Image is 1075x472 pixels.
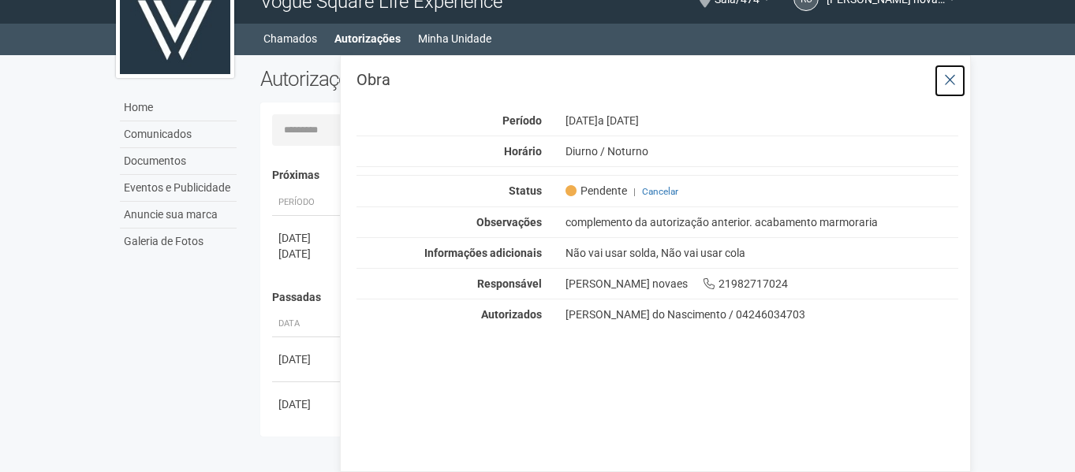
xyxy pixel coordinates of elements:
a: Cancelar [642,186,678,197]
div: [DATE] [278,246,337,262]
h4: Passadas [272,292,948,303]
h2: Autorizações [260,67,598,91]
div: [DATE] [278,351,337,367]
a: Documentos [120,148,237,175]
strong: Horário [504,145,542,158]
strong: Responsável [477,277,542,290]
a: Eventos e Publicidade [120,175,237,202]
a: Comunicados [120,121,237,148]
a: Anuncie sua marca [120,202,237,229]
strong: Autorizados [481,308,542,321]
span: | [633,186,636,197]
div: [DATE] [554,113,971,128]
a: Autorizações [334,28,401,50]
h4: Próximas [272,169,948,181]
a: Home [120,95,237,121]
strong: Status [509,184,542,197]
div: [PERSON_NAME] novaes 21982717024 [554,277,971,291]
span: Pendente [565,184,627,198]
a: Minha Unidade [418,28,491,50]
span: a [DATE] [598,114,639,127]
strong: Informações adicionais [424,247,542,259]
div: [PERSON_NAME] do Nascimento / 04246034703 [565,307,959,321]
div: complemento da autorização anterior. acabamento marmoraria [554,215,971,229]
strong: Observações [476,216,542,229]
div: Diurno / Noturno [554,144,971,158]
div: Não vai usar solda, Não vai usar cola [554,246,971,260]
div: [DATE] [278,396,337,412]
a: Galeria de Fotos [120,229,237,255]
a: Chamados [263,28,317,50]
div: [DATE] [278,230,337,246]
strong: Período [502,114,542,127]
th: Data [272,311,343,337]
h3: Obra [356,72,958,87]
th: Período [272,190,343,216]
